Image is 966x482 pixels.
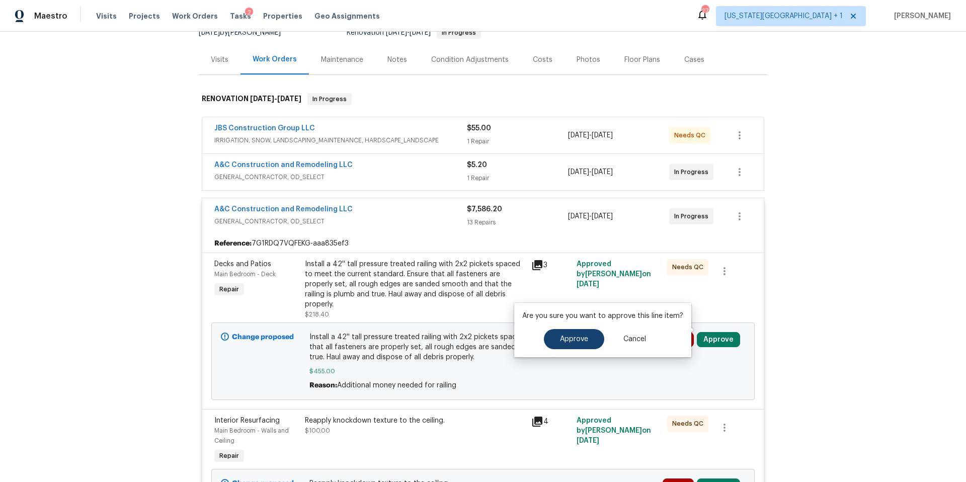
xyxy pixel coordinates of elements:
[577,261,651,288] span: Approved by [PERSON_NAME] on
[467,125,491,132] span: $55.00
[347,29,481,36] span: Renovation
[129,11,160,21] span: Projects
[199,83,767,115] div: RENOVATION [DATE]-[DATE]In Progress
[672,262,707,272] span: Needs QC
[202,234,764,253] div: 7G1RDQ7VQFEKG-aaa835ef3
[96,11,117,21] span: Visits
[309,332,657,362] span: Install a 42'' tall pressure treated railing with 2x2 pickets spaced to meet the current standard...
[431,55,509,65] div: Condition Adjustments
[467,206,502,213] span: $7,586.20
[214,135,467,145] span: IRRIGATION, SNOW, LANDSCAPING_MAINTENANCE, HARDSCAPE_LANDSCAPE
[214,261,271,268] span: Decks and Patios
[199,27,293,39] div: by [PERSON_NAME]
[438,30,480,36] span: In Progress
[214,271,276,277] span: Main Bedroom - Deck
[245,8,253,18] div: 2
[531,416,571,428] div: 4
[172,11,218,21] span: Work Orders
[250,95,274,102] span: [DATE]
[531,259,571,271] div: 3
[467,136,568,146] div: 1 Repair
[263,11,302,21] span: Properties
[305,311,329,317] span: $218.40
[211,55,228,65] div: Visits
[577,55,600,65] div: Photos
[387,55,407,65] div: Notes
[199,29,220,36] span: [DATE]
[467,217,568,227] div: 13 Repairs
[214,206,353,213] a: A&C Construction and Remodeling LLC
[214,428,289,444] span: Main Bedroom - Walls and Ceiling
[308,94,351,104] span: In Progress
[314,11,380,21] span: Geo Assignments
[277,95,301,102] span: [DATE]
[568,169,589,176] span: [DATE]
[725,11,843,21] span: [US_STATE][GEOGRAPHIC_DATA] + 1
[215,451,243,461] span: Repair
[214,162,353,169] a: A&C Construction and Remodeling LLC
[214,125,315,132] a: JBS Construction Group LLC
[305,428,330,434] span: $100.00
[672,419,707,429] span: Needs QC
[592,169,613,176] span: [DATE]
[592,213,613,220] span: [DATE]
[568,211,613,221] span: -
[230,13,251,20] span: Tasks
[890,11,951,21] span: [PERSON_NAME]
[577,417,651,444] span: Approved by [PERSON_NAME] on
[253,54,297,64] div: Work Orders
[577,437,599,444] span: [DATE]
[309,366,657,376] span: $455.00
[674,167,712,177] span: In Progress
[305,416,525,426] div: Reapply knockdown texture to the ceiling.
[697,332,740,347] button: Approve
[568,167,613,177] span: -
[232,334,294,341] b: Change proposed
[410,29,431,36] span: [DATE]
[214,216,467,226] span: GENERAL_CONTRACTOR, OD_SELECT
[568,130,613,140] span: -
[623,336,646,343] span: Cancel
[684,55,704,65] div: Cases
[305,259,525,309] div: Install a 42'' tall pressure treated railing with 2x2 pickets spaced to meet the current standard...
[214,238,252,249] b: Reference:
[607,329,662,349] button: Cancel
[560,336,588,343] span: Approve
[674,211,712,221] span: In Progress
[337,382,456,389] span: Additional money needed for railing
[321,55,363,65] div: Maintenance
[533,55,552,65] div: Costs
[624,55,660,65] div: Floor Plans
[250,95,301,102] span: -
[522,311,683,321] p: Are you sure you want to approve this line item?
[214,417,280,424] span: Interior Resurfacing
[467,162,487,169] span: $5.20
[544,329,604,349] button: Approve
[34,11,67,21] span: Maestro
[467,173,568,183] div: 1 Repair
[215,284,243,294] span: Repair
[701,6,708,16] div: 27
[309,382,337,389] span: Reason:
[674,130,709,140] span: Needs QC
[568,132,589,139] span: [DATE]
[592,132,613,139] span: [DATE]
[386,29,407,36] span: [DATE]
[568,213,589,220] span: [DATE]
[577,281,599,288] span: [DATE]
[214,172,467,182] span: GENERAL_CONTRACTOR, OD_SELECT
[386,29,431,36] span: -
[202,93,301,105] h6: RENOVATION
